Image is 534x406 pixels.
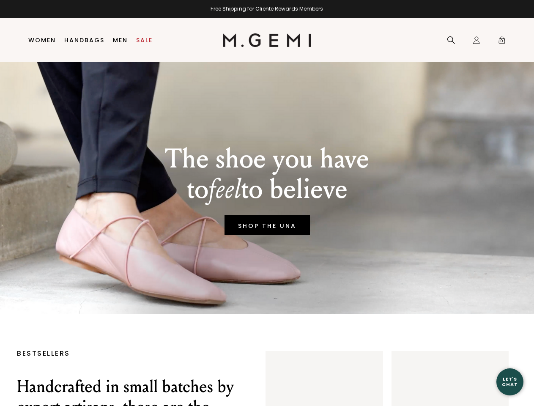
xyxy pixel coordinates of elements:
[64,37,104,44] a: Handbags
[223,33,311,47] img: M.Gemi
[225,215,310,235] a: SHOP THE UNA
[165,174,369,205] p: to to believe
[17,351,240,356] p: BESTSELLERS
[136,37,153,44] a: Sale
[28,37,56,44] a: Women
[208,173,241,206] em: feel
[496,376,523,387] div: Let's Chat
[113,37,128,44] a: Men
[165,144,369,174] p: The shoe you have
[498,38,506,46] span: 0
